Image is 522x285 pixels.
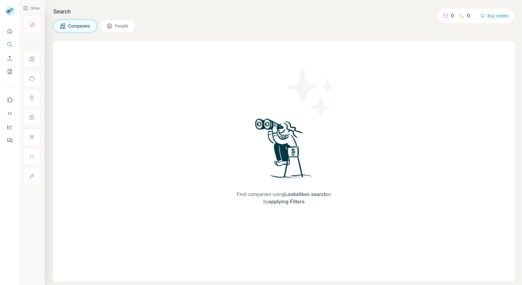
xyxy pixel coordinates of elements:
button: Quick start [5,26,15,37]
button: Show [19,4,44,13]
button: Feedback [5,135,15,146]
h4: Search [53,7,515,16]
span: applying Filters [268,199,305,204]
p: 0 [451,12,454,20]
button: Use Surfe on LinkedIn [5,94,15,105]
button: Enrich CSV [5,53,15,64]
button: Dashboard [5,121,15,132]
span: Companies [68,23,91,29]
button: Search [5,39,15,50]
button: Use Surfe API [5,108,15,119]
span: Find companies using or by [235,191,333,205]
button: Buy credits [480,12,509,20]
button: My lists [5,66,15,77]
span: Lookalikes search [284,192,327,197]
p: 0 [467,12,470,20]
img: Surfe Illustration - Stars [284,65,339,120]
img: Surfe Illustration - Woman searching with binoculars [252,117,316,185]
span: People [115,23,129,29]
